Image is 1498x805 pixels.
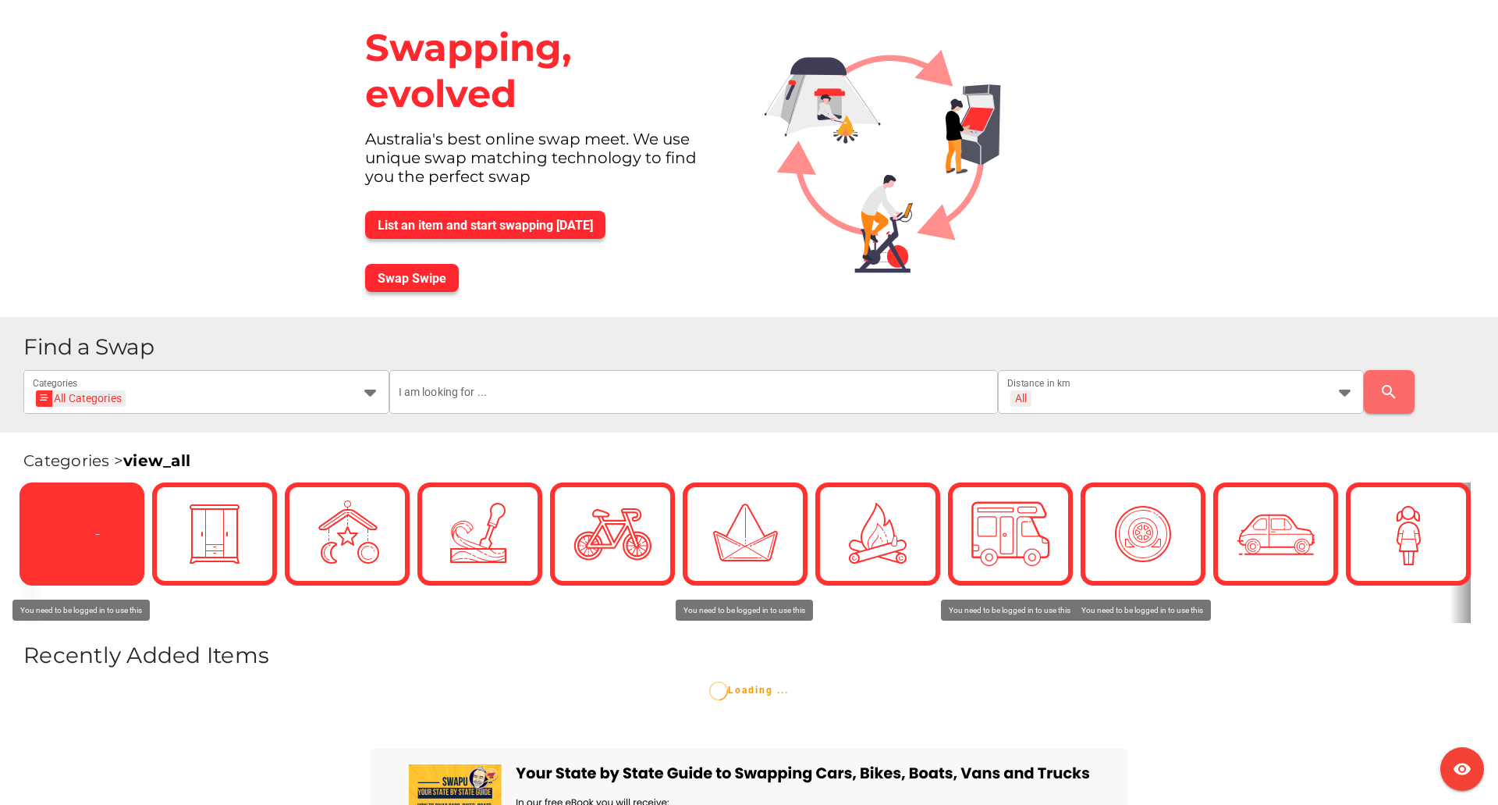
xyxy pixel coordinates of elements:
button: Swap Swipe [365,264,459,292]
div: All Categories [41,390,122,407]
h1: Find a Swap [23,336,1486,358]
input: I am looking for ... [399,370,989,414]
button: List an item and start swapping [DATE] [365,211,605,239]
div: Australia's best online swap meet. We use unique swap matching technology to find you the perfect... [353,130,740,198]
i: visibility [1453,760,1471,778]
span: Categories > [23,451,190,470]
div: Swapping, evolved [353,12,740,130]
span: List an item and start swapping [DATE] [378,218,593,233]
span: Recently Added Items [23,642,269,668]
span: Swap Swipe [378,271,446,286]
div: All [1015,391,1027,405]
span: Loading ... [709,685,789,696]
a: view_all [123,451,190,470]
i: search [1379,383,1398,401]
